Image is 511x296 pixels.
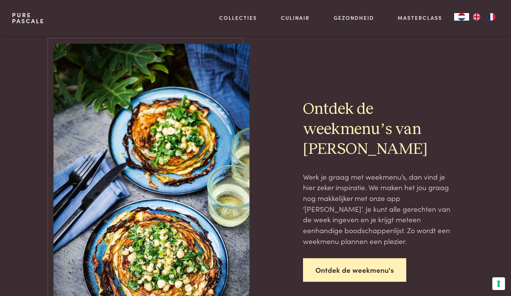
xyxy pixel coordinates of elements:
div: Language [454,13,469,21]
ul: Language list [469,13,499,21]
a: Masterclass [398,14,442,22]
aside: Language selected: Nederlands [454,13,499,21]
a: Culinair [281,14,310,22]
a: Gezondheid [334,14,374,22]
a: PurePascale [12,12,45,24]
a: EN [469,13,484,21]
h2: Ontdek de weekmenu’s van [PERSON_NAME] [303,100,458,159]
button: Uw voorkeuren voor toestemming voor trackingtechnologieën [492,277,505,290]
a: Ontdek de weekmenu's [303,258,406,282]
a: NL [454,13,469,21]
p: Werk je graag met weekmenu’s, dan vind je hier zeker inspiratie. We maken het jou graag nog makke... [303,171,458,247]
a: FR [484,13,499,21]
a: Collecties [219,14,257,22]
